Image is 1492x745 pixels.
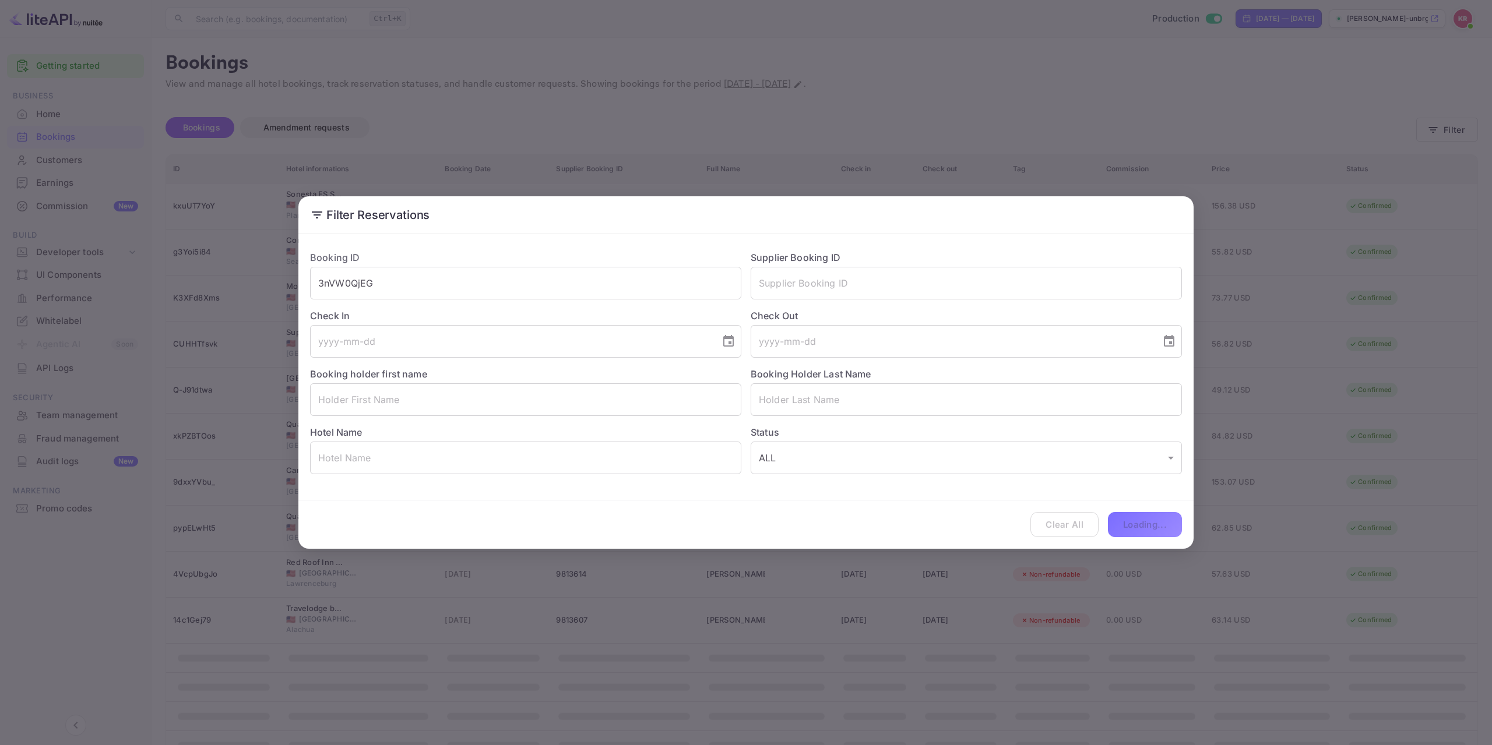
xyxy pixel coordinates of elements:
[751,383,1182,416] input: Holder Last Name
[1157,330,1181,353] button: Choose date
[751,425,1182,439] label: Status
[310,383,741,416] input: Holder First Name
[310,267,741,299] input: Booking ID
[298,196,1194,234] h2: Filter Reservations
[310,442,741,474] input: Hotel Name
[310,252,360,263] label: Booking ID
[310,325,712,358] input: yyyy-mm-dd
[751,325,1153,358] input: yyyy-mm-dd
[310,426,363,438] label: Hotel Name
[751,267,1182,299] input: Supplier Booking ID
[751,252,840,263] label: Supplier Booking ID
[751,442,1182,474] div: ALL
[751,309,1182,323] label: Check Out
[310,368,427,380] label: Booking holder first name
[717,330,740,353] button: Choose date
[751,368,871,380] label: Booking Holder Last Name
[310,309,741,323] label: Check In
